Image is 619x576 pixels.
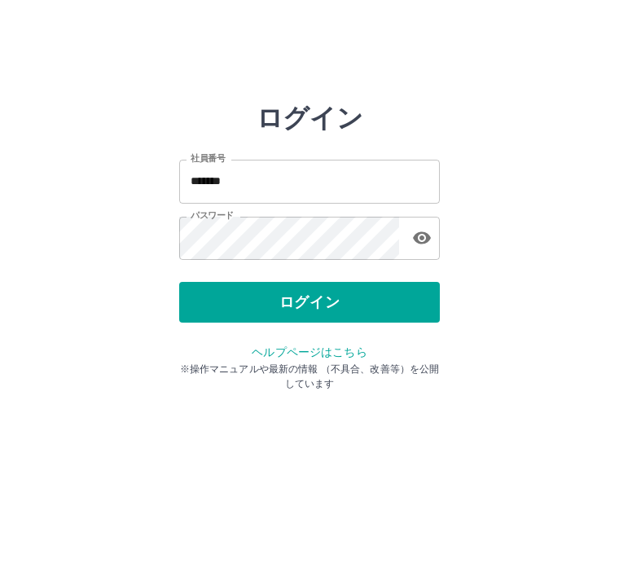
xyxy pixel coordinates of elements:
p: ※操作マニュアルや最新の情報 （不具合、改善等）を公開しています [179,362,440,391]
h2: ログイン [257,103,363,134]
label: パスワード [191,209,234,222]
a: ヘルプページはこちら [252,345,367,358]
label: 社員番号 [191,152,225,165]
button: ログイン [179,282,440,323]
